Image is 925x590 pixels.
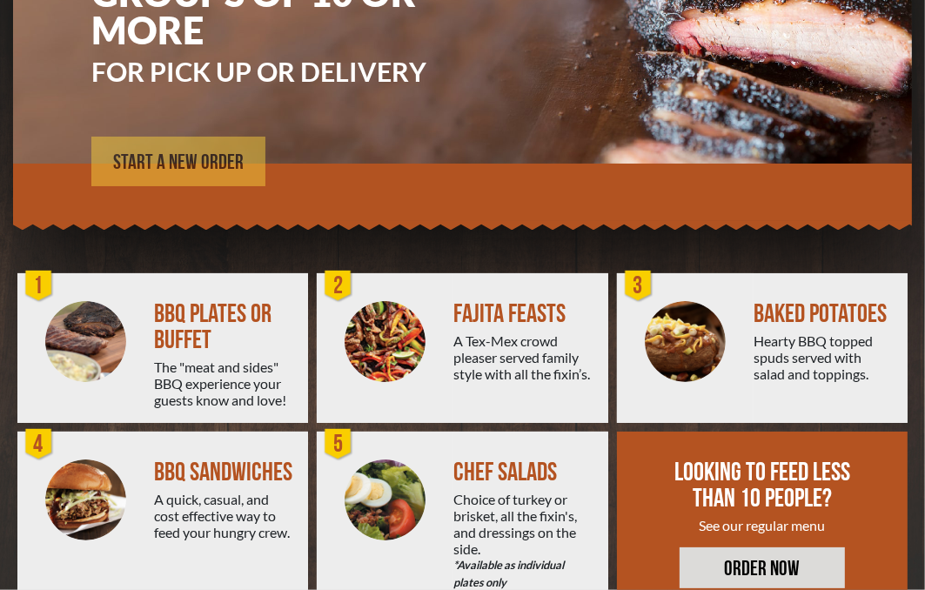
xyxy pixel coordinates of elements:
em: *Available as individual plates only [453,557,593,590]
div: 4 [22,427,57,462]
div: BBQ PLATES OR BUFFET [154,301,294,353]
img: PEJ-BBQ-Sandwich.png [45,459,126,540]
div: A quick, casual, and cost effective way to feed your hungry crew. [154,491,294,541]
div: CHEF SALADS [453,459,593,486]
div: BAKED POTATOES [754,301,894,327]
a: START A NEW ORDER [91,137,265,186]
div: The "meat and sides" BBQ experience your guests know and love! [154,359,294,409]
div: 1 [22,269,57,304]
img: Salad-Circle.png [345,459,426,540]
div: See our regular menu [668,517,856,533]
div: BBQ SANDWICHES [154,459,294,486]
h3: FOR PICK UP OR DELIVERY [91,58,480,84]
div: Hearty BBQ topped spuds served with salad and toppings. [754,332,894,383]
div: FAJITA FEASTS [453,301,593,327]
div: 3 [621,269,656,304]
div: 5 [321,427,356,462]
div: A Tex-Mex crowd pleaser served family style with all the fixin’s. [453,332,593,383]
a: ORDER NOW [680,547,845,588]
div: LOOKING TO FEED LESS THAN 10 PEOPLE? [668,459,856,512]
img: PEJ-BBQ-Buffet.png [45,301,126,382]
img: PEJ-Baked-Potato.png [645,301,726,382]
img: PEJ-Fajitas.png [345,301,426,382]
span: START A NEW ORDER [113,152,244,173]
div: 2 [321,269,356,304]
